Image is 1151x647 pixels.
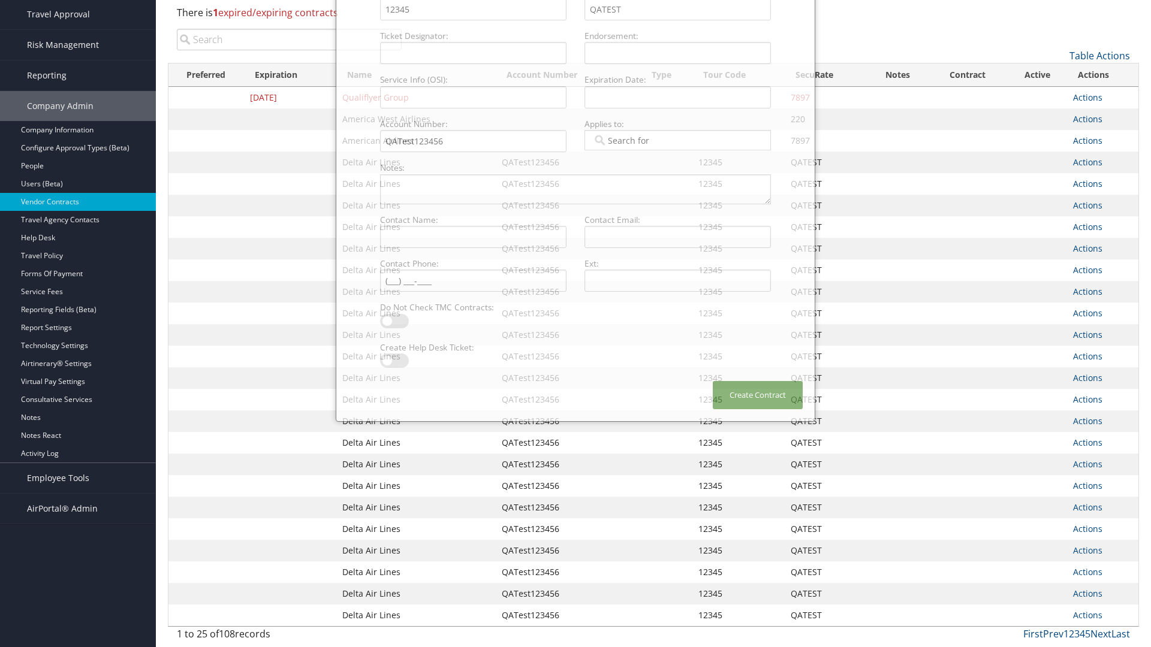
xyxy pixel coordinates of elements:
[785,475,868,497] td: QATEST
[1074,627,1080,640] a: 3
[785,238,868,259] td: QATEST
[375,214,571,226] label: Contact Name:
[1073,394,1102,405] a: Actions
[785,561,868,583] td: QATEST
[336,583,496,604] td: Delta Air Lines
[213,6,338,19] span: expired/expiring contracts
[375,74,571,86] label: Service Info (OSI):
[580,30,776,42] label: Endorsement:
[692,518,785,540] td: 12345
[375,341,571,353] label: Create Help Desk Ticket:
[375,162,776,174] label: Notes:
[375,118,571,130] label: Account Number:
[27,463,89,493] span: Employee Tools
[1073,480,1102,491] a: Actions
[1073,372,1102,383] a: Actions
[785,64,868,87] th: SecuRate: activate to sort column ascending
[785,540,868,561] td: QATEST
[785,281,868,303] td: QATEST
[336,410,496,432] td: Delta Air Lines
[785,173,868,195] td: QATEST
[1073,566,1102,578] a: Actions
[336,475,496,497] td: Delta Air Lines
[785,87,868,108] td: 7897
[785,497,868,518] td: QATEST
[1111,627,1130,640] a: Last
[785,410,868,432] td: QATEST
[336,518,496,540] td: Delta Air Lines
[868,64,927,87] th: Notes: activate to sort column ascending
[1063,627,1069,640] a: 1
[692,475,785,497] td: 12345
[1043,627,1063,640] a: Prev
[496,604,641,626] td: QATest123456
[927,64,1008,87] th: Contract: activate to sort column ascending
[785,453,868,475] td: QATEST
[496,540,641,561] td: QATest123456
[375,258,571,270] label: Contact Phone:
[244,64,336,87] th: Expiration: activate to sort column descending
[1085,627,1090,640] a: 5
[496,432,641,453] td: QATest123456
[785,518,868,540] td: QATEST
[336,540,496,561] td: Delta Air Lines
[496,583,641,604] td: QATest123456
[1090,627,1111,640] a: Next
[580,74,776,86] label: Expiration Date:
[244,87,336,108] td: [DATE]
[785,216,868,238] td: QATEST
[692,540,785,561] td: 12345
[1073,178,1102,189] a: Actions
[1073,609,1102,621] a: Actions
[1073,199,1102,211] a: Actions
[27,30,99,60] span: Risk Management
[1073,221,1102,232] a: Actions
[785,432,868,453] td: QATEST
[1073,523,1102,534] a: Actions
[177,627,402,647] div: 1 to 25 of records
[580,118,776,130] label: Applies to:
[1080,627,1085,640] a: 4
[1073,588,1102,599] a: Actions
[1073,135,1102,146] a: Actions
[785,259,868,281] td: QATEST
[496,497,641,518] td: QATest123456
[785,583,868,604] td: QATEST
[1073,307,1102,319] a: Actions
[380,270,567,292] input: (___) ___-____
[1073,437,1102,448] a: Actions
[496,518,641,540] td: QATest123456
[785,303,868,324] td: QATEST
[1023,627,1043,640] a: First
[496,453,641,475] td: QATest123456
[1067,64,1138,87] th: Actions
[785,195,868,216] td: QATEST
[336,432,496,453] td: Delta Air Lines
[692,453,785,475] td: 12345
[1073,243,1102,254] a: Actions
[580,214,776,226] label: Contact Email:
[375,301,571,313] label: Do Not Check TMC Contracts:
[213,6,218,19] strong: 1
[27,494,98,524] span: AirPortal® Admin
[785,604,868,626] td: QATEST
[1073,264,1102,276] a: Actions
[496,561,641,583] td: QATest123456
[785,324,868,346] td: QATEST
[692,497,785,518] td: 12345
[1073,458,1102,470] a: Actions
[785,130,868,152] td: 7897
[785,152,868,173] td: QATEST
[692,432,785,453] td: 12345
[692,561,785,583] td: 12345
[785,108,868,130] td: 220
[592,134,659,146] input: Search for Airline
[219,627,235,640] span: 108
[336,497,496,518] td: Delta Air Lines
[580,258,776,270] label: Ext:
[1073,329,1102,340] a: Actions
[375,30,571,42] label: Ticket Designator:
[1073,92,1102,103] a: Actions
[496,475,641,497] td: QATest123456
[692,604,785,626] td: 12345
